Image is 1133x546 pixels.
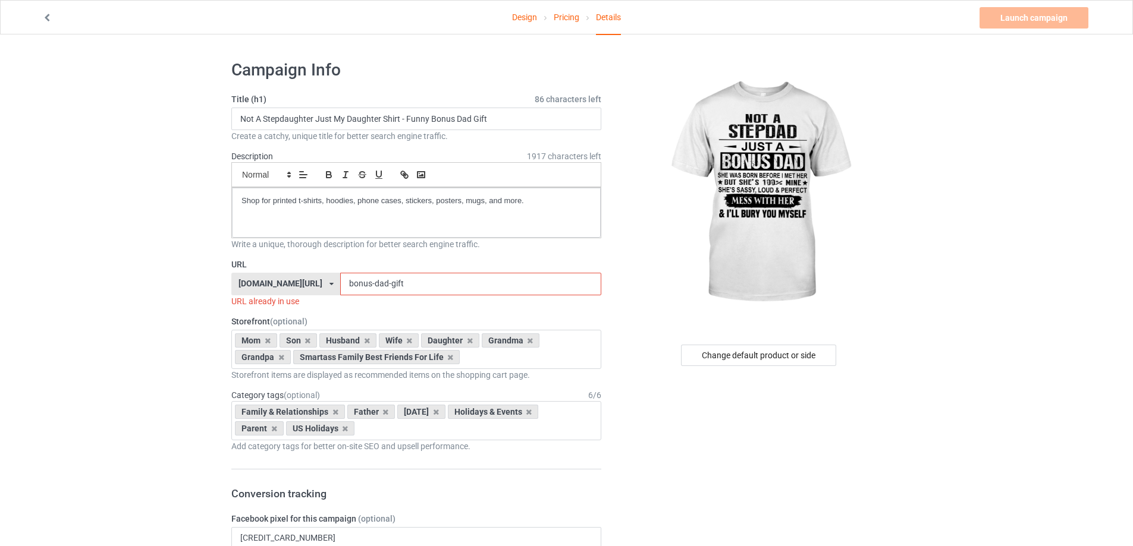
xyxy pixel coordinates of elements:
label: URL [231,258,601,270]
div: Create a catchy, unique title for better search engine traffic. [231,130,601,142]
h3: Conversion tracking [231,487,601,500]
div: Parent [235,421,284,435]
span: (optional) [284,390,320,400]
div: Father [347,405,396,419]
label: Category tags [231,389,320,401]
div: Add category tags for better on-site SEO and upsell performance. [231,440,601,452]
div: Daughter [421,333,479,348]
h1: Campaign Info [231,59,601,81]
div: [DOMAIN_NAME][URL] [238,279,322,288]
div: Husband [319,333,376,348]
span: 86 characters left [535,93,601,105]
span: (optional) [270,317,307,326]
div: Grandpa [235,350,291,364]
label: Facebook pixel for this campaign [231,513,601,525]
div: US Holidays [286,421,355,435]
div: Holidays & Events [448,405,539,419]
div: Family & Relationships [235,405,345,419]
div: [DATE] [397,405,445,419]
span: 1917 characters left [527,150,601,162]
a: Pricing [554,1,579,34]
div: Change default product or side [681,345,836,366]
div: Wife [379,333,419,348]
label: Description [231,152,273,161]
div: Storefront items are displayed as recommended items on the shopping cart page. [231,369,601,381]
label: Storefront [231,315,601,327]
p: Shop for printed t-shirts, hoodies, phone cases, stickers, posters, mugs, and more. [241,195,591,207]
div: Details [596,1,621,35]
div: Mom [235,333,277,348]
div: 6 / 6 [588,389,601,401]
a: Design [512,1,537,34]
div: Smartass Family Best Friends For Life [293,350,460,364]
label: Title (h1) [231,93,601,105]
div: Grandma [482,333,540,348]
div: URL already in use [231,295,601,307]
div: Write a unique, thorough description for better search engine traffic. [231,238,601,250]
div: Son [280,333,318,348]
span: (optional) [358,514,396,523]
